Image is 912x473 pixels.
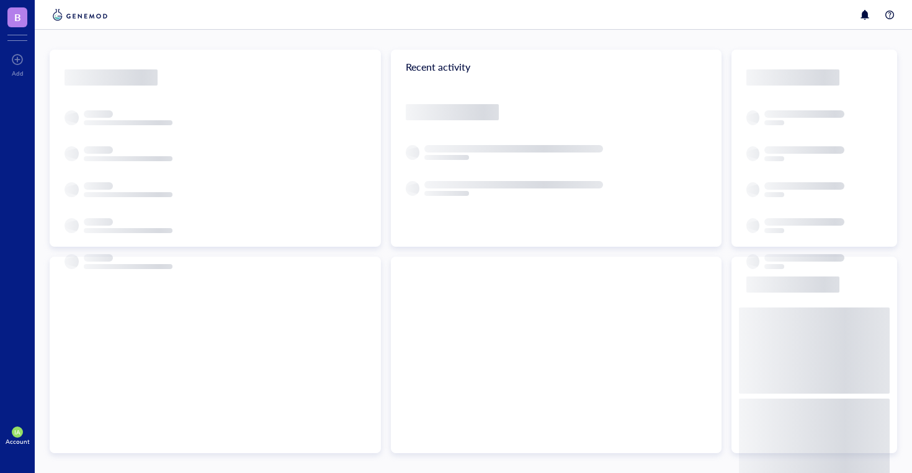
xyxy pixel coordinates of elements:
div: Recent activity [391,50,722,84]
span: IA [14,428,20,436]
div: Add [12,69,24,77]
div: Account [6,438,30,445]
img: genemod-logo [50,7,110,22]
span: B [14,9,21,25]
